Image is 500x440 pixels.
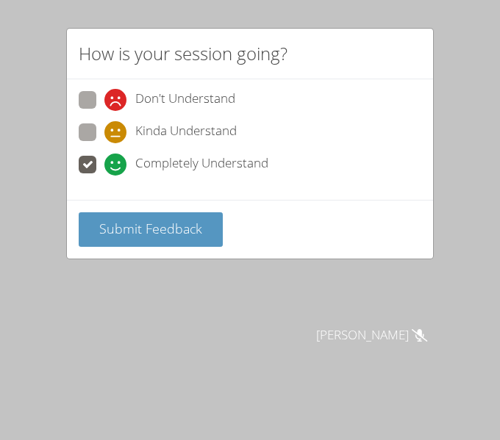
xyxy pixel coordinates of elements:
span: Kinda Understand [135,121,237,143]
h2: How is your session going? [79,40,287,67]
span: Don't Understand [135,89,235,111]
span: Completely Understand [135,154,268,176]
button: Submit Feedback [79,212,223,247]
span: Submit Feedback [99,220,202,237]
